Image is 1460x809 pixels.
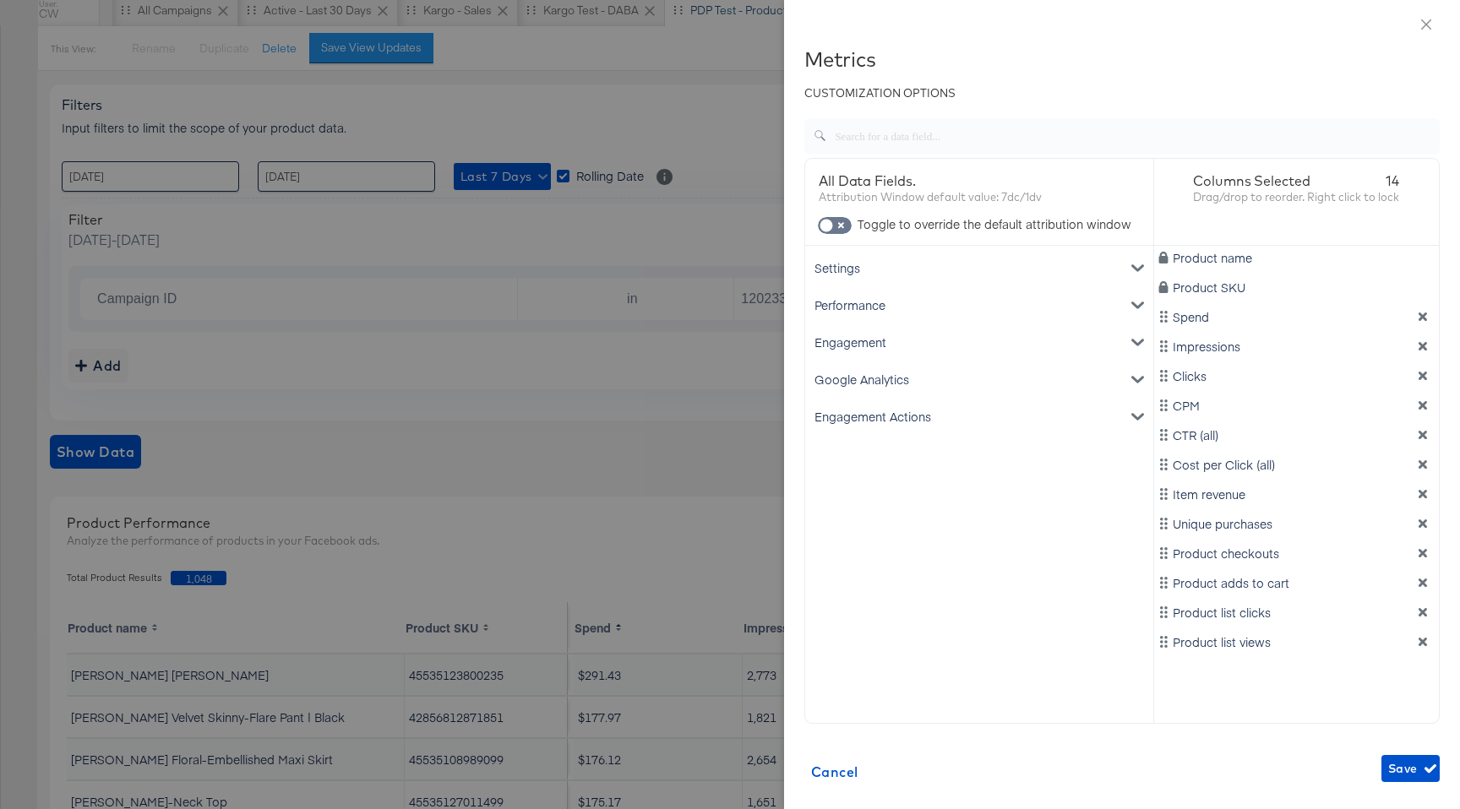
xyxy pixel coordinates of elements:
div: Engagement Actions [809,398,1150,435]
div: CUSTOMIZATION OPTIONS [804,85,1440,101]
span: Clicks [1173,367,1207,384]
div: Spend [1158,308,1436,325]
span: Product SKU [1173,279,1245,296]
div: Columns Selected [1193,172,1399,189]
div: Item revenue [1158,486,1436,502]
button: Save [1381,755,1440,782]
span: CPM [1173,397,1200,414]
div: dimension-list [1154,159,1440,724]
span: Unique purchases [1173,515,1272,532]
span: Save [1388,758,1433,779]
div: Performance [809,286,1150,323]
div: Product checkouts [1158,545,1436,562]
div: Drag/drop to reorder. Right click to lock [1193,189,1399,205]
span: Product checkouts [1173,545,1279,562]
span: 14 [1386,172,1399,189]
div: All Data Fields. [819,172,1140,189]
div: metrics-list [805,246,1153,650]
div: CPM [1158,397,1436,414]
div: Product adds to cart [1158,574,1436,591]
div: Clicks [1158,367,1436,384]
span: Product list views [1173,633,1271,650]
div: Google Analytics [809,361,1150,398]
span: Item revenue [1173,486,1245,502]
span: Cancel [811,760,858,784]
div: Settings [809,249,1150,286]
input: Search for a data field... [826,111,1440,148]
div: Product list views [1158,633,1436,650]
span: Product list clicks [1173,604,1271,621]
span: close [1419,18,1433,31]
div: Product list clicks [1158,604,1436,621]
div: Metrics [804,47,1440,71]
span: Product adds to cart [1173,574,1289,591]
span: Cost per Click (all) [1173,456,1275,473]
span: CTR (all) [1173,426,1218,443]
span: Spend [1173,308,1209,325]
div: Impressions [1158,338,1436,355]
span: Product name [1173,249,1252,266]
div: CTR (all) [1158,426,1436,443]
div: Attribution Window default value: 7dc/1dv [819,189,1140,205]
span: Toggle to override the default attribution window [858,215,1131,232]
div: Engagement [809,323,1150,361]
div: Unique purchases [1158,515,1436,532]
span: Impressions [1173,338,1240,355]
button: Cancel [804,755,865,789]
div: Cost per Click (all) [1158,456,1436,473]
